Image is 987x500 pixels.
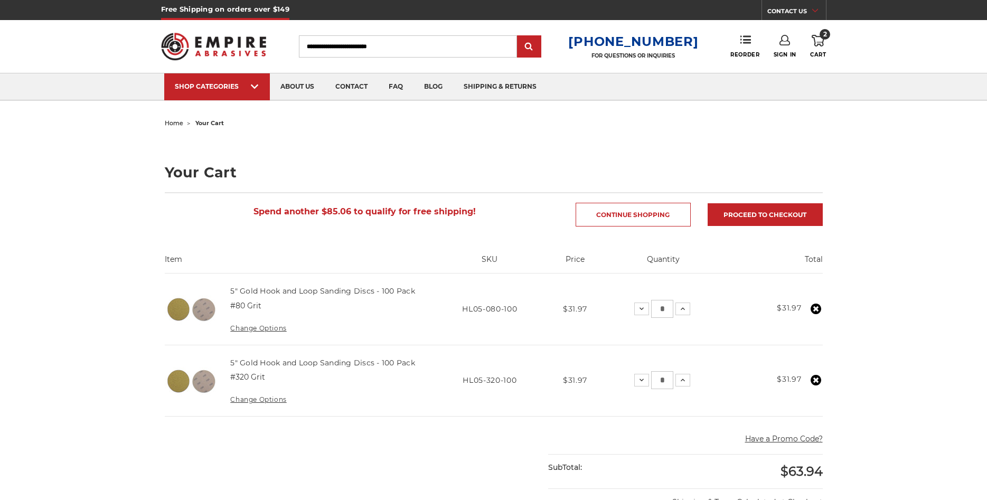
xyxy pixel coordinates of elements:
[576,203,691,227] a: Continue Shopping
[165,254,431,273] th: Item
[161,26,267,67] img: Empire Abrasives
[651,371,673,389] input: 5" Gold Hook and Loop Sanding Discs - 100 Pack Quantity:
[745,433,823,445] button: Have a Promo Code?
[810,35,826,58] a: 2 Cart
[230,372,265,383] dd: #320 Grit
[230,358,415,367] a: 5" Gold Hook and Loop Sanding Discs - 100 Pack
[165,165,823,180] h1: Your Cart
[774,51,796,58] span: Sign In
[230,286,415,296] a: 5" Gold Hook and Loop Sanding Discs - 100 Pack
[430,254,549,273] th: SKU
[777,303,801,313] strong: $31.97
[165,354,218,407] img: gold hook & loop sanding disc stack
[230,300,261,312] dd: #80 Grit
[165,119,183,127] a: home
[730,35,759,58] a: Reorder
[730,51,759,58] span: Reorder
[463,375,516,385] span: HL05-320-100
[378,73,413,100] a: faq
[651,300,673,318] input: 5" Gold Hook and Loop Sanding Discs - 100 Pack Quantity:
[253,206,476,216] span: Spend another $85.06 to qualify for free shipping!
[767,5,826,20] a: CONTACT US
[230,395,286,403] a: Change Options
[230,324,286,332] a: Change Options
[519,36,540,58] input: Submit
[453,73,547,100] a: shipping & returns
[568,52,698,59] p: FOR QUESTIONS OR INQUIRIES
[568,34,698,49] a: [PHONE_NUMBER]
[195,119,224,127] span: your cart
[777,374,801,384] strong: $31.97
[781,464,823,479] span: $63.94
[810,51,826,58] span: Cart
[601,254,725,273] th: Quantity
[563,375,587,385] span: $31.97
[413,73,453,100] a: blog
[165,282,218,335] img: gold hook & loop sanding disc stack
[270,73,325,100] a: about us
[325,73,378,100] a: contact
[725,254,822,273] th: Total
[549,254,601,273] th: Price
[708,203,823,226] a: Proceed to checkout
[548,455,685,480] div: SubTotal:
[175,82,259,90] div: SHOP CATEGORIES
[563,304,587,314] span: $31.97
[820,29,830,40] span: 2
[462,304,517,314] span: HL05-080-100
